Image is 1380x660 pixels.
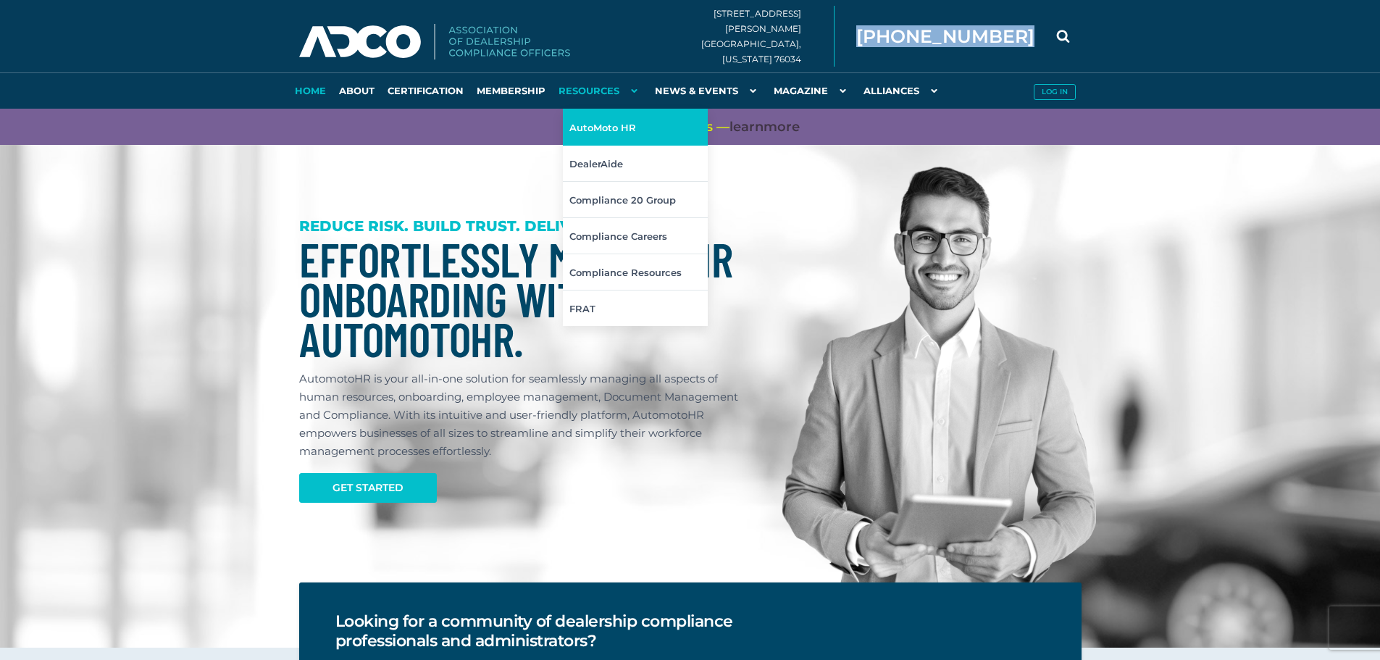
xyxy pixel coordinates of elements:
[648,72,767,109] a: News & Events
[563,181,708,217] a: Compliance 20 Group
[552,72,648,109] a: Resources
[563,109,708,145] a: AutoMoto HR
[299,217,747,235] h3: REDUCE RISK. BUILD TRUST. DELIVER VALUE.
[563,290,708,326] a: FRAT
[288,72,333,109] a: Home
[1027,72,1082,109] a: Log in
[333,72,381,109] a: About
[299,239,747,359] h1: Effortlessly Manage HR Onboarding with AutomotoHR.
[729,118,800,136] a: learnmore
[381,72,470,109] a: Certification
[729,119,764,135] span: learn
[563,217,708,254] a: Compliance Careers
[470,72,552,109] a: Membership
[1034,84,1076,100] button: Log in
[299,369,747,460] p: AutomotoHR is your all-in-one solution for seamlessly managing all aspects of human resources, on...
[563,145,708,181] a: DealerAide
[767,72,857,109] a: Magazine
[299,24,570,60] img: Association of Dealership Compliance Officers logo
[782,167,1096,611] img: Dealership Compliance Professional
[563,254,708,290] a: Compliance Resources
[701,6,835,67] div: [STREET_ADDRESS][PERSON_NAME] [GEOGRAPHIC_DATA], [US_STATE] 76034
[857,72,948,109] a: Alliances
[299,473,437,503] a: Get Started
[856,28,1034,46] span: [PHONE_NUMBER]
